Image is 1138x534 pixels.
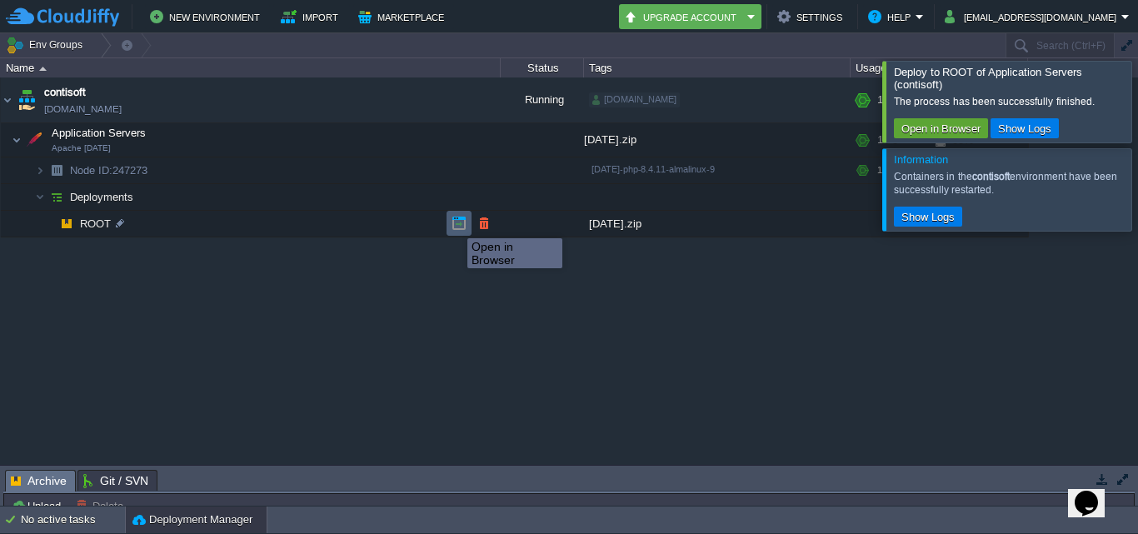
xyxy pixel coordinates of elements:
img: AMDAwAAAACH5BAEAAAAALAAAAAABAAEAAAICRAEAOw== [39,67,47,71]
span: 247273 [68,163,150,177]
button: Upload [11,498,66,513]
button: Upgrade Account [624,7,742,27]
img: AMDAwAAAACH5BAEAAAAALAAAAAABAAEAAAICRAEAOw== [22,123,46,157]
button: Help [868,7,916,27]
div: [DATE].zip [584,211,851,237]
button: Marketplace [358,7,449,27]
button: Settings [777,7,847,27]
button: [EMAIL_ADDRESS][DOMAIN_NAME] [945,7,1121,27]
img: AMDAwAAAACH5BAEAAAAALAAAAAABAAEAAAICRAEAOw== [12,123,22,157]
button: Open in Browser [896,121,986,136]
div: No active tasks [21,507,125,533]
a: [DOMAIN_NAME] [44,101,122,117]
button: Show Logs [993,121,1056,136]
span: [DATE]-php-8.4.11-almalinux-9 [591,164,715,174]
button: Delete [76,498,128,513]
img: AMDAwAAAACH5BAEAAAAALAAAAAABAAEAAAICRAEAOw== [35,184,45,210]
div: [DOMAIN_NAME] [589,92,680,107]
img: AMDAwAAAACH5BAEAAAAALAAAAAABAAEAAAICRAEAOw== [35,157,45,183]
a: Deployments [68,190,136,204]
div: Name [2,58,500,77]
div: Containers in the environment have been successfully restarted. [894,170,1127,197]
img: AMDAwAAAACH5BAEAAAAALAAAAAABAAEAAAICRAEAOw== [15,77,38,122]
div: Status [502,58,583,77]
button: Deployment Manager [132,512,252,528]
div: [DATE].zip [584,123,851,157]
b: contisoft [972,171,1010,182]
span: Git / SVN [83,471,148,491]
div: Tags [585,58,850,77]
span: Information [894,153,948,166]
div: The process has been successfully finished. [894,95,1127,108]
div: Running [501,77,584,122]
img: AMDAwAAAACH5BAEAAAAALAAAAAABAAEAAAICRAEAOw== [1,77,14,122]
a: Application ServersApache [DATE] [50,127,148,139]
span: Apache [DATE] [52,143,111,153]
a: Node ID:247273 [68,163,150,177]
iframe: chat widget [1068,467,1121,517]
button: New Environment [150,7,265,27]
img: AMDAwAAAACH5BAEAAAAALAAAAAABAAEAAAICRAEAOw== [55,211,78,237]
button: Show Logs [896,209,960,224]
div: 1 / 3 [877,123,898,157]
button: Env Groups [6,33,88,57]
span: Archive [11,471,67,492]
a: contisoft [44,84,86,101]
span: Application Servers [50,126,148,140]
div: Open in Browser [472,240,558,267]
img: AMDAwAAAACH5BAEAAAAALAAAAAABAAEAAAICRAEAOw== [45,184,68,210]
div: 1 / 3 [877,77,898,122]
div: Usage [851,58,1027,77]
button: Import [281,7,343,27]
img: CloudJiffy [6,7,119,27]
img: AMDAwAAAACH5BAEAAAAALAAAAAABAAEAAAICRAEAOw== [45,211,55,237]
span: Deploy to ROOT of Application Servers (contisoft) [894,66,1082,91]
img: AMDAwAAAACH5BAEAAAAALAAAAAABAAEAAAICRAEAOw== [45,157,68,183]
span: Node ID: [70,164,112,177]
div: 1 / 3 [877,157,895,183]
a: ROOT [78,217,113,231]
